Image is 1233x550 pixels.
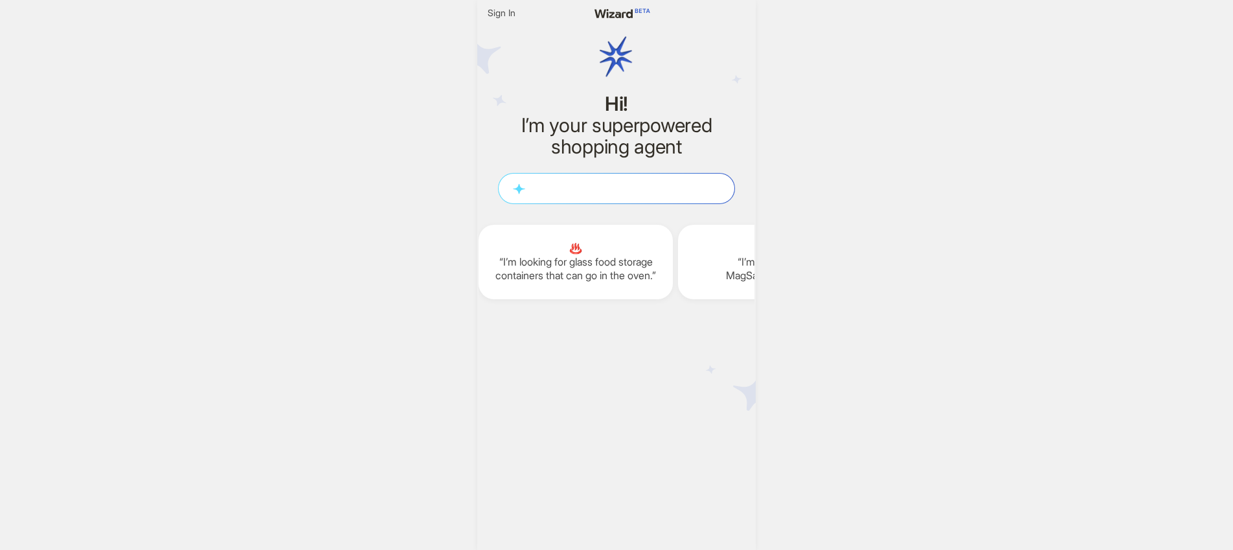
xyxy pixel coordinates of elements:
div: 🧲I’m looking for a MagSafe pop socket [678,225,872,299]
q: I’m looking for a MagSafe pop socket [688,255,862,282]
button: Sign In [482,5,521,21]
div: ♨️I’m looking for glass food storage containers that can go in the oven. [479,225,673,299]
span: Sign In [488,7,515,19]
h2: I’m your superpowered shopping agent [498,115,735,157]
span: ♨️ [489,242,662,255]
q: I’m looking for glass food storage containers that can go in the oven. [489,255,662,282]
span: 🧲 [688,242,862,255]
img: wizard logo [577,5,655,109]
h1: Hi! [498,93,735,115]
